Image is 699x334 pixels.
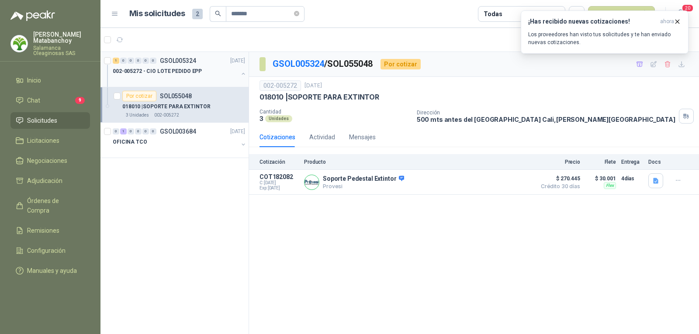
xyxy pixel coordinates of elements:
[122,112,152,119] div: 3 Unidades
[215,10,221,17] span: search
[304,159,531,165] p: Producto
[160,58,196,64] p: GSOL005324
[27,156,67,165] span: Negociaciones
[128,58,134,64] div: 0
[113,58,119,64] div: 1
[273,57,374,71] p: / SOL055048
[10,152,90,169] a: Negociaciones
[305,175,319,189] img: Company Logo
[484,9,502,19] div: Todas
[621,159,643,165] p: Entrega
[585,173,616,184] p: $ 30.001
[648,159,666,165] p: Docs
[417,110,675,116] p: Dirección
[120,128,127,134] div: 1
[536,173,580,184] span: $ 270.445
[142,128,149,134] div: 0
[113,128,119,134] div: 0
[10,132,90,149] a: Licitaciones
[27,246,66,255] span: Configuración
[309,132,335,142] div: Actividad
[113,126,247,154] a: 0 1 0 0 0 0 GSOL003684[DATE] OFICINA TCO
[660,18,674,25] span: ahora
[27,266,77,275] span: Manuales y ayuda
[113,138,147,146] p: OFICINA TCO
[381,59,421,69] div: Por cotizar
[528,18,657,25] h3: ¡Has recibido nuevas cotizaciones!
[621,173,643,184] p: 4 días
[27,226,59,235] span: Remisiones
[417,116,675,123] p: 500 mts antes del [GEOGRAPHIC_DATA] Cali , [PERSON_NAME][GEOGRAPHIC_DATA]
[10,222,90,239] a: Remisiones
[10,112,90,129] a: Solicitudes
[128,128,134,134] div: 0
[260,173,299,180] p: COT182082
[27,76,41,85] span: Inicio
[192,9,203,19] span: 2
[265,115,292,122] div: Unidades
[154,112,179,119] p: 002-005272
[260,115,263,122] p: 3
[27,136,59,145] span: Licitaciones
[260,159,299,165] p: Cotización
[273,59,324,69] a: GSOL005324
[260,109,410,115] p: Cantidad
[10,262,90,279] a: Manuales y ayuda
[230,127,245,136] p: [DATE]
[75,97,85,104] span: 9
[160,93,192,99] p: SOL055048
[323,183,404,189] p: Provesi
[142,58,149,64] div: 0
[10,193,90,219] a: Órdenes de Compra
[33,45,90,56] p: Salamanca Oleaginosas SAS
[129,7,185,20] h1: Mis solicitudes
[113,55,247,83] a: 1 0 0 0 0 0 GSOL005324[DATE] 002-005272 - CIO LOTE PEDIDO EPP
[260,93,379,102] p: 018010 | SOPORTE PARA EXTINTOR
[10,92,90,109] a: Chat9
[294,11,299,16] span: close-circle
[10,72,90,89] a: Inicio
[135,128,142,134] div: 0
[160,128,196,134] p: GSOL003684
[294,10,299,18] span: close-circle
[260,180,299,186] span: C: [DATE]
[10,10,55,21] img: Logo peakr
[682,4,694,12] span: 20
[260,80,301,91] div: 002-005272
[521,10,689,54] button: ¡Has recibido nuevas cotizaciones!ahora Los proveedores han visto tus solicitudes y te han enviad...
[536,159,580,165] p: Precio
[100,87,249,123] a: Por cotizarSOL055048018010 |SOPORTE PARA EXTINTOR3 Unidades002-005272
[27,176,62,186] span: Adjudicación
[113,67,202,76] p: 002-005272 - CIO LOTE PEDIDO EPP
[150,58,156,64] div: 0
[11,35,28,52] img: Company Logo
[122,91,156,101] div: Por cotizar
[536,184,580,189] span: Crédito 30 días
[260,132,295,142] div: Cotizaciones
[230,57,245,65] p: [DATE]
[33,31,90,44] p: [PERSON_NAME] Matabanchoy
[604,182,616,189] div: Flex
[305,82,322,90] p: [DATE]
[260,186,299,191] span: Exp: [DATE]
[27,196,82,215] span: Órdenes de Compra
[120,58,127,64] div: 0
[673,6,689,22] button: 20
[27,96,40,105] span: Chat
[27,116,57,125] span: Solicitudes
[528,31,681,46] p: Los proveedores han visto tus solicitudes y te han enviado nuevas cotizaciones.
[588,6,655,22] button: Nueva solicitud
[150,128,156,134] div: 0
[122,103,211,111] p: 018010 | SOPORTE PARA EXTINTOR
[323,175,404,183] p: Soporte Pedestal Extintor
[135,58,142,64] div: 0
[10,172,90,189] a: Adjudicación
[10,242,90,259] a: Configuración
[585,159,616,165] p: Flete
[349,132,376,142] div: Mensajes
